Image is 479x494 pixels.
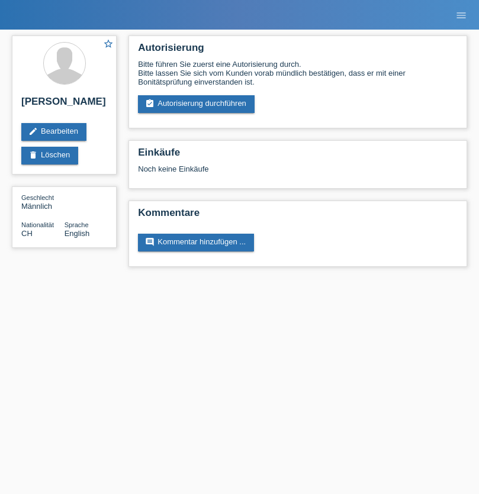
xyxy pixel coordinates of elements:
[21,221,54,228] span: Nationalität
[21,147,78,164] a: deleteLöschen
[138,234,254,251] a: commentKommentar hinzufügen ...
[145,237,155,247] i: comment
[138,164,458,182] div: Noch keine Einkäufe
[455,9,467,21] i: menu
[138,60,458,86] div: Bitte führen Sie zuerst eine Autorisierung durch. Bitte lassen Sie sich vom Kunden vorab mündlich...
[145,99,155,108] i: assignment_turned_in
[28,150,38,160] i: delete
[138,95,255,113] a: assignment_turned_inAutorisierung durchführen
[65,229,90,238] span: English
[138,42,458,60] h2: Autorisierung
[21,193,65,211] div: Männlich
[21,194,54,201] span: Geschlecht
[65,221,89,228] span: Sprache
[21,123,86,141] a: editBearbeiten
[21,229,33,238] span: Schweiz
[138,147,458,164] h2: Einkäufe
[103,38,114,49] i: star_border
[28,127,38,136] i: edit
[138,207,458,225] h2: Kommentare
[103,38,114,51] a: star_border
[21,96,107,114] h2: [PERSON_NAME]
[449,11,473,18] a: menu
